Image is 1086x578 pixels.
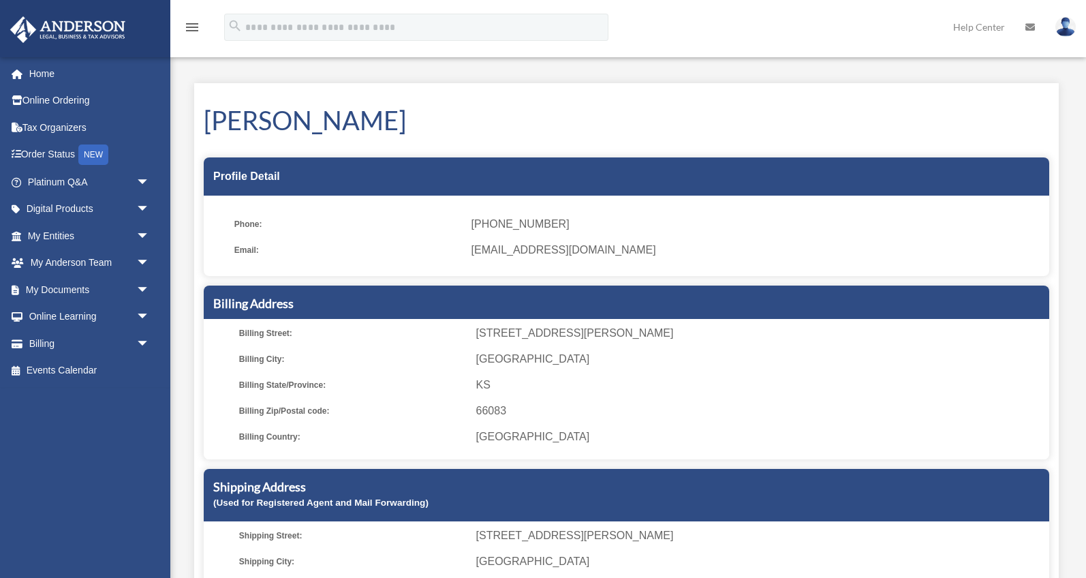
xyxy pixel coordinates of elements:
img: Anderson Advisors Platinum Portal [6,16,129,43]
a: menu [184,24,200,35]
a: Events Calendar [10,357,170,384]
span: arrow_drop_down [136,249,164,277]
span: arrow_drop_down [136,222,164,250]
span: arrow_drop_down [136,330,164,358]
h5: Shipping Address [213,478,1040,496]
a: Home [10,60,170,87]
span: [EMAIL_ADDRESS][DOMAIN_NAME] [471,241,1040,260]
span: Shipping Street: [239,526,467,545]
span: [PHONE_NUMBER] [471,215,1040,234]
span: arrow_drop_down [136,276,164,304]
span: Shipping City: [239,552,467,571]
span: [STREET_ADDRESS][PERSON_NAME] [476,324,1044,343]
span: KS [476,376,1044,395]
i: search [228,18,243,33]
div: NEW [78,144,108,165]
span: [GEOGRAPHIC_DATA] [476,350,1044,369]
small: (Used for Registered Agent and Mail Forwarding) [213,498,429,508]
span: Billing City: [239,350,467,369]
span: Billing Street: [239,324,467,343]
span: arrow_drop_down [136,196,164,224]
h5: Billing Address [213,295,1040,312]
i: menu [184,19,200,35]
a: My Anderson Teamarrow_drop_down [10,249,170,277]
span: Billing Country: [239,427,467,446]
span: [GEOGRAPHIC_DATA] [476,552,1044,571]
div: Profile Detail [204,157,1049,196]
span: arrow_drop_down [136,168,164,196]
a: Digital Productsarrow_drop_down [10,196,170,223]
a: Tax Organizers [10,114,170,141]
a: Platinum Q&Aarrow_drop_down [10,168,170,196]
img: User Pic [1055,17,1076,37]
span: 66083 [476,401,1044,421]
span: arrow_drop_down [136,303,164,331]
a: Online Ordering [10,87,170,115]
span: Phone: [234,215,462,234]
a: Billingarrow_drop_down [10,330,170,357]
a: Order StatusNEW [10,141,170,169]
a: My Entitiesarrow_drop_down [10,222,170,249]
span: Email: [234,241,462,260]
a: My Documentsarrow_drop_down [10,276,170,303]
span: Billing Zip/Postal code: [239,401,467,421]
span: Billing State/Province: [239,376,467,395]
h1: [PERSON_NAME] [204,102,1049,138]
a: Online Learningarrow_drop_down [10,303,170,331]
span: [STREET_ADDRESS][PERSON_NAME] [476,526,1044,545]
span: [GEOGRAPHIC_DATA] [476,427,1044,446]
